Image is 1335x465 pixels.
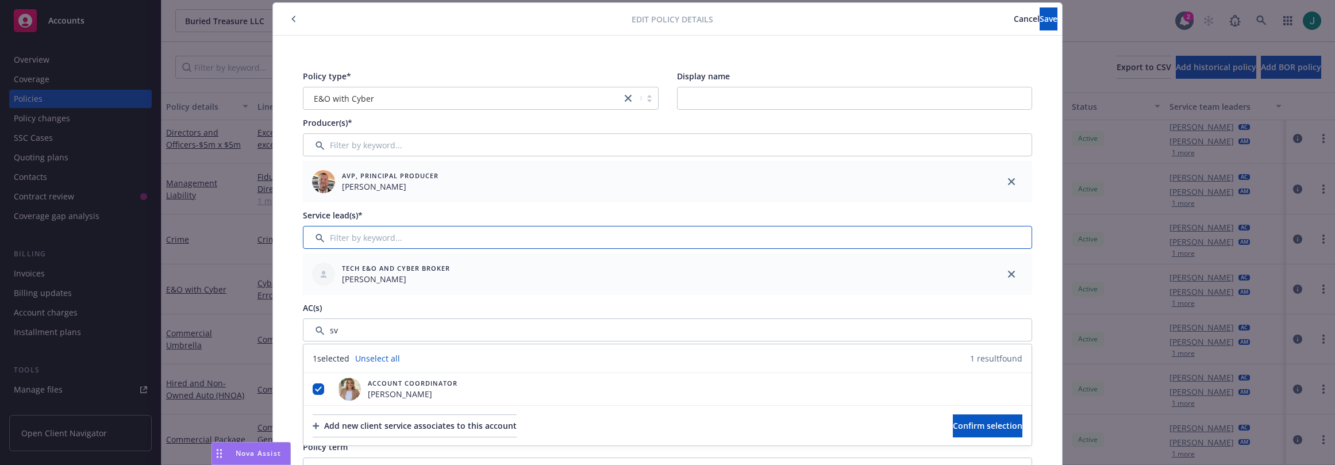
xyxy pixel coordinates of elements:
button: Nova Assist [211,442,291,465]
span: E&O with Cyber [309,93,615,105]
img: employee photo [312,170,335,193]
span: Policy type* [303,71,351,82]
img: employee photo [338,378,361,401]
input: Filter by keyword... [303,133,1032,156]
span: Display name [677,71,730,82]
button: Add new client service associates to this account [313,414,517,437]
div: Drag to move [212,443,226,464]
button: Cancel [1014,7,1040,30]
span: Service lead(s)* [303,210,363,221]
a: Unselect all [355,352,400,364]
div: Add new client service associates to this account [313,415,517,437]
a: close [1005,267,1018,281]
span: 1 result found [970,352,1022,364]
button: Confirm selection [953,414,1022,437]
span: Tech E&O and Cyber Broker [342,263,450,273]
span: Nova Assist [236,448,281,458]
span: Cancel [1014,13,1040,24]
span: 1 selected [313,352,349,364]
span: Policy term [303,441,348,452]
input: Filter by keyword... [303,226,1032,249]
span: [PERSON_NAME] [342,180,438,193]
a: close [1005,175,1018,189]
button: Save [1040,7,1057,30]
a: close [621,91,635,105]
span: Account Coordinator [368,378,457,388]
input: Filter by keyword... [303,318,1032,341]
span: Confirm selection [953,420,1022,431]
span: Edit policy details [632,13,713,25]
span: AVP, Principal Producer [342,171,438,180]
span: Save [1040,13,1057,24]
span: Producer(s)* [303,117,352,128]
span: E&O with Cyber [314,93,374,105]
span: [PERSON_NAME] [342,273,450,285]
span: [PERSON_NAME] [368,388,457,400]
span: AC(s) [303,302,322,313]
